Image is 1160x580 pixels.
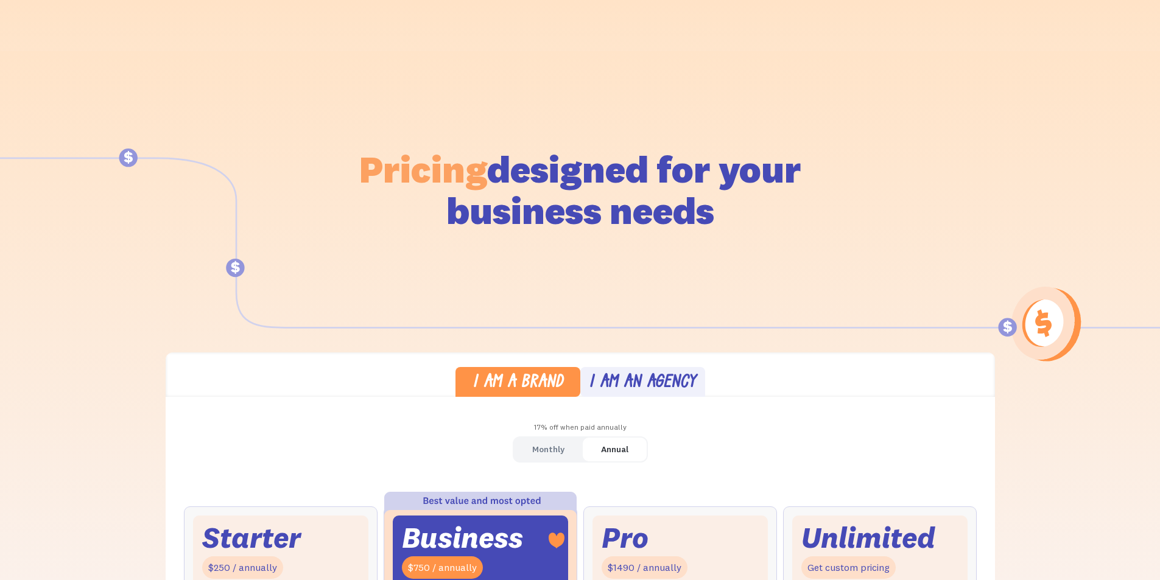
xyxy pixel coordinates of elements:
div: 17% off when paid annually [166,419,995,436]
div: Starter [202,525,301,551]
div: Pro [602,525,649,551]
div: I am a brand [473,374,563,392]
div: I am an agency [589,374,696,392]
div: Business [402,525,523,551]
div: $750 / annually [402,556,483,579]
div: $250 / annually [202,556,283,579]
span: Pricing [359,145,487,192]
div: $1490 / annually [602,556,687,579]
div: Get custom pricing [801,556,896,579]
div: Unlimited [801,525,935,551]
div: Monthly [532,441,564,458]
div: Annual [601,441,628,458]
h1: designed for your business needs [359,148,802,231]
